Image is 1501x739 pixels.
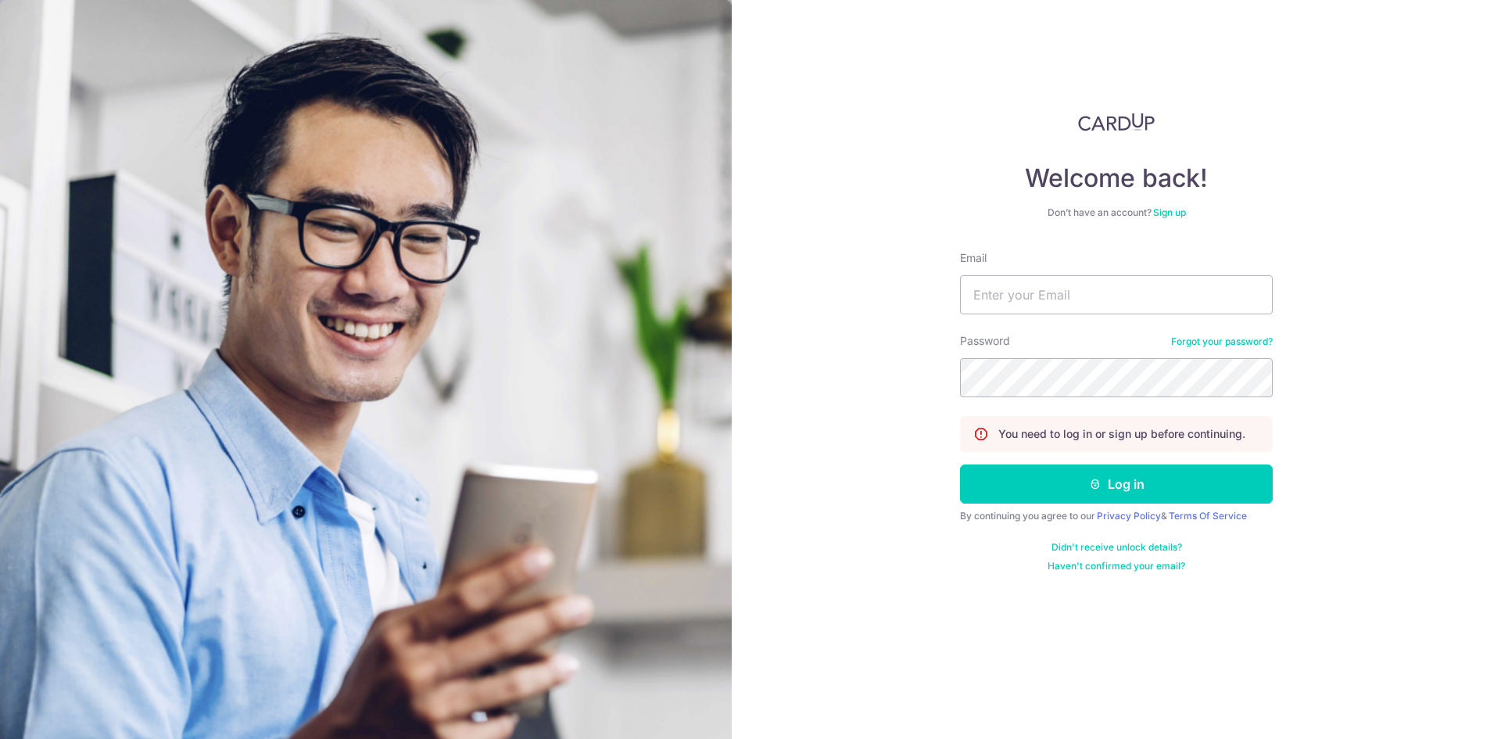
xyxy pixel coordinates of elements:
[960,465,1273,504] button: Log in
[1169,510,1247,522] a: Terms Of Service
[960,510,1273,522] div: By continuing you agree to our &
[1051,541,1182,554] a: Didn't receive unlock details?
[1078,113,1155,131] img: CardUp Logo
[1171,335,1273,348] a: Forgot your password?
[960,206,1273,219] div: Don’t have an account?
[960,275,1273,314] input: Enter your Email
[960,250,987,266] label: Email
[1048,560,1185,572] a: Haven't confirmed your email?
[998,426,1245,442] p: You need to log in or sign up before continuing.
[960,333,1010,349] label: Password
[1153,206,1186,218] a: Sign up
[1097,510,1161,522] a: Privacy Policy
[960,163,1273,194] h4: Welcome back!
